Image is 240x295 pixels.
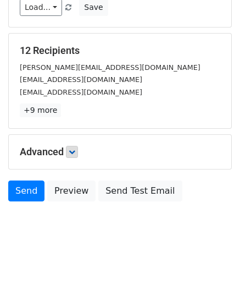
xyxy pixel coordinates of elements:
a: +9 more [20,103,61,117]
small: [EMAIL_ADDRESS][DOMAIN_NAME] [20,88,142,96]
small: [PERSON_NAME][EMAIL_ADDRESS][DOMAIN_NAME] [20,63,200,72]
h5: Advanced [20,146,220,158]
iframe: Chat Widget [185,242,240,295]
a: Send [8,181,44,201]
small: [EMAIL_ADDRESS][DOMAIN_NAME] [20,75,142,84]
a: Send Test Email [98,181,182,201]
a: Preview [47,181,96,201]
h5: 12 Recipients [20,45,220,57]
